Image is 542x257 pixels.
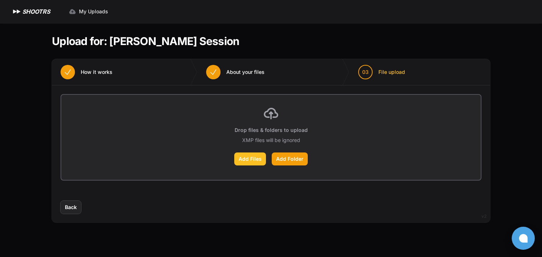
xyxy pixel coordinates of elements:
h1: Upload for: [PERSON_NAME] Session [52,35,239,48]
img: SHOOTRS [12,7,22,16]
label: Add Folder [272,152,308,165]
span: About your files [226,68,265,76]
h1: SHOOTRS [22,7,50,16]
button: Back [61,201,81,214]
p: XMP files will be ignored [242,137,300,144]
a: SHOOTRS SHOOTRS [12,7,50,16]
span: My Uploads [79,8,108,15]
span: File upload [378,68,405,76]
button: How it works [52,59,121,85]
button: About your files [197,59,273,85]
span: Back [65,204,77,211]
a: My Uploads [65,5,112,18]
label: Add Files [234,152,266,165]
button: Open chat window [512,227,535,250]
p: Drop files & folders to upload [235,127,308,134]
span: 03 [362,68,369,76]
button: 03 File upload [350,59,414,85]
div: v2 [481,212,487,221]
span: How it works [81,68,112,76]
